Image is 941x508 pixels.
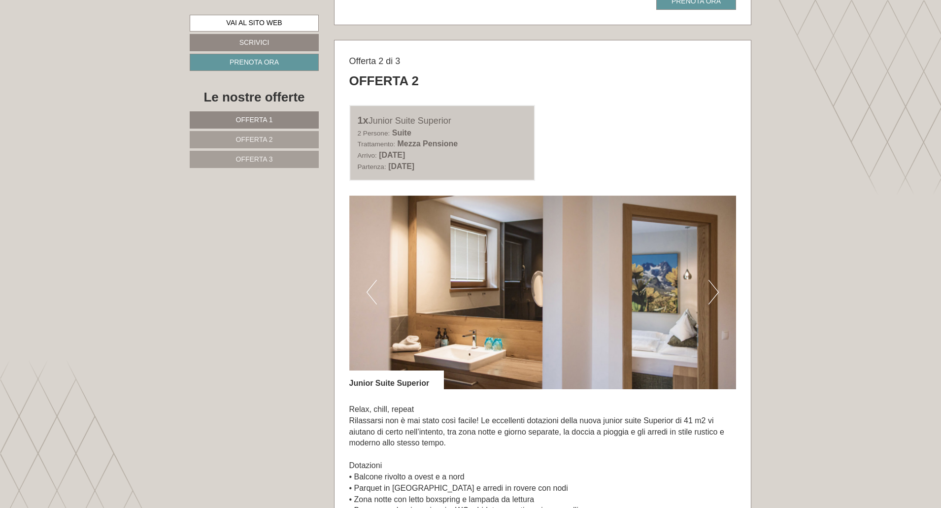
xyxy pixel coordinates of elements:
span: Offerta 2 di 3 [349,56,401,66]
button: Previous [367,280,377,305]
b: [DATE] [379,151,405,159]
div: Le nostre offerte [190,88,319,106]
b: Mezza Pensione [398,139,458,148]
b: [DATE] [388,162,414,170]
button: Next [708,280,719,305]
span: Offerta 1 [236,116,273,124]
small: Partenza: [358,163,386,170]
img: image [349,196,737,389]
small: Trattamento: [358,140,396,148]
span: Offerta 2 [236,135,273,143]
small: 2 Persone: [358,130,390,137]
div: Junior Suite Superior [358,113,527,128]
small: Arrivo: [358,152,377,159]
div: Junior Suite Superior [349,371,444,389]
b: 1x [358,115,369,126]
a: Prenota ora [190,54,319,71]
div: Offerta 2 [349,72,419,90]
a: Scrivici [190,34,319,51]
a: Vai al sito web [190,15,319,32]
span: Offerta 3 [236,155,273,163]
b: Suite [392,129,411,137]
